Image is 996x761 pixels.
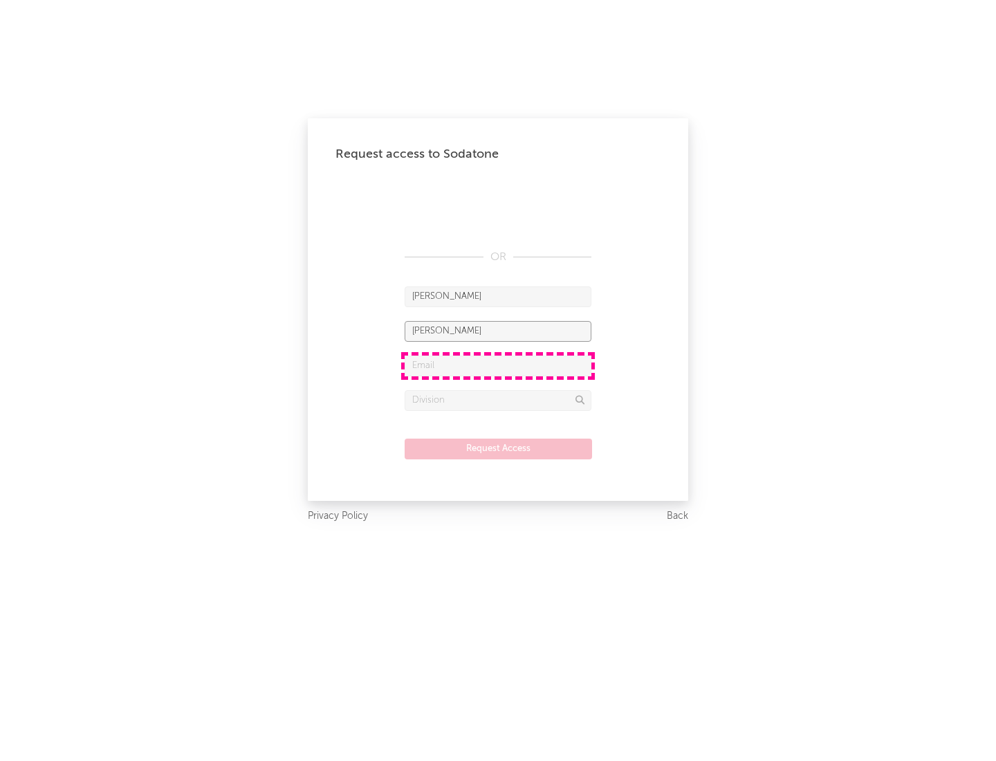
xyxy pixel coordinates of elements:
[335,146,661,163] div: Request access to Sodatone
[405,439,592,459] button: Request Access
[308,508,368,525] a: Privacy Policy
[405,286,591,307] input: First Name
[667,508,688,525] a: Back
[405,249,591,266] div: OR
[405,321,591,342] input: Last Name
[405,390,591,411] input: Division
[405,356,591,376] input: Email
